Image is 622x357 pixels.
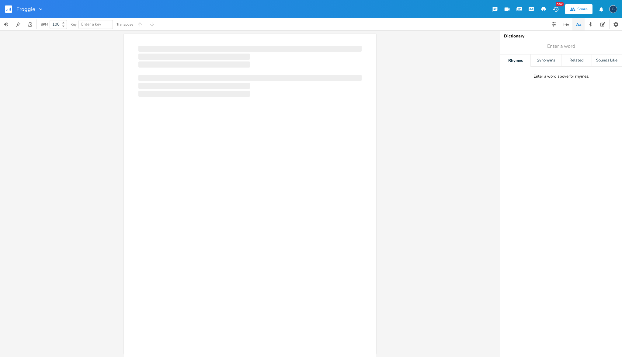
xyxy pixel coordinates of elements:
[577,6,588,12] div: Share
[533,74,589,79] div: Enter a word above for rhymes.
[531,54,561,67] div: Synonyms
[547,43,575,50] span: Enter a word
[550,4,562,15] button: New
[41,23,48,26] div: BPM
[71,23,77,26] div: Key
[609,5,617,13] div: Gramps Just Makes Ship Up
[504,34,618,38] div: Dictionary
[81,22,101,27] span: Enter a key
[592,54,622,67] div: Sounds Like
[565,4,592,14] button: Share
[16,6,35,12] span: Froggie
[500,54,530,67] div: Rhymes
[561,54,592,67] div: Related
[609,2,617,16] button: G
[556,2,564,6] div: New
[116,23,133,26] div: Transpose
